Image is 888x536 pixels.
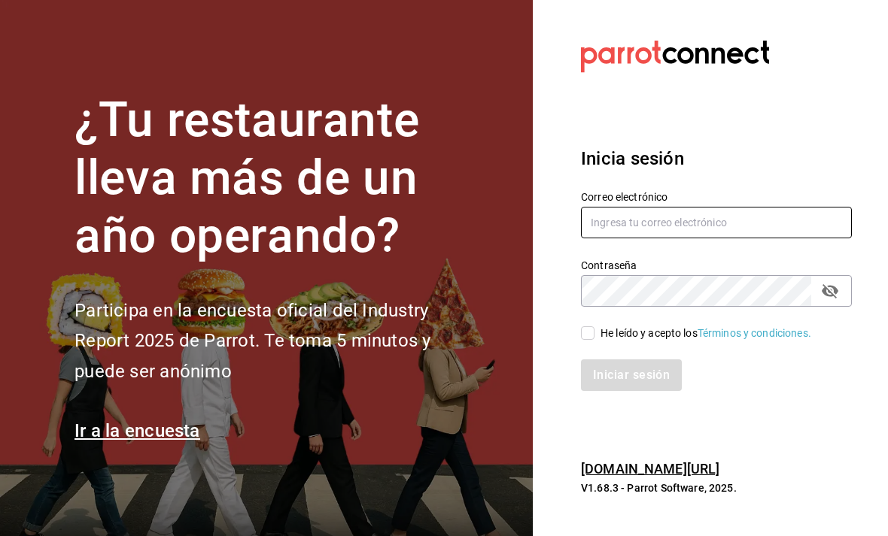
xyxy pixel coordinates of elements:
a: Términos y condiciones. [698,327,811,339]
h1: ¿Tu restaurante lleva más de un año operando? [75,92,481,265]
p: V1.68.3 - Parrot Software, 2025. [581,480,852,495]
label: Correo electrónico [581,192,852,202]
button: passwordField [817,278,843,304]
div: He leído y acepto los [601,326,811,341]
input: Ingresa tu correo electrónico [581,207,852,238]
h3: Inicia sesión [581,145,852,172]
a: [DOMAIN_NAME][URL] [581,461,719,477]
h2: Participa en la encuesta oficial del Industry Report 2025 de Parrot. Te toma 5 minutos y puede se... [75,295,481,387]
a: Ir a la encuesta [75,420,200,441]
label: Contraseña [581,260,852,271]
